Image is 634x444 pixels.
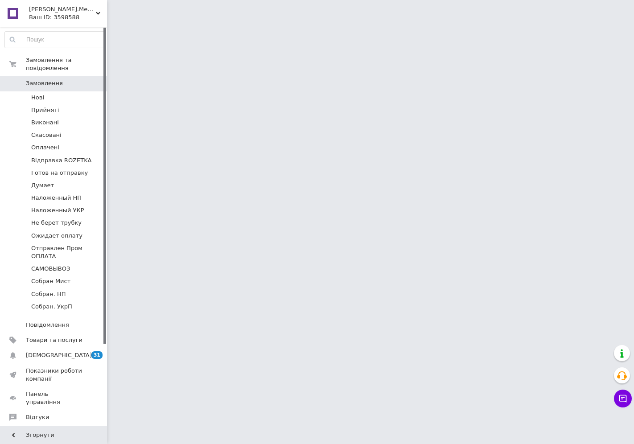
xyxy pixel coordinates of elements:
span: [DEMOGRAPHIC_DATA] [26,351,92,359]
span: Прийняті [31,106,59,114]
span: Відгуки [26,413,49,421]
span: Думает [31,181,54,189]
span: Відправка ROZETKA [31,156,91,164]
span: Оплачені [31,144,59,152]
span: Товари та послуги [26,336,82,344]
span: Наложенный НП [31,194,82,202]
span: САМОВЫВОЗ [31,265,70,273]
span: Виконані [31,119,59,127]
span: Нові [31,94,44,102]
button: Чат з покупцем [614,390,632,407]
span: Собран. НП [31,290,66,298]
span: Не берет трубку [31,219,82,227]
span: Собран. УкрП [31,303,72,311]
span: Скасовані [31,131,62,139]
span: Панель управління [26,390,82,406]
span: Показники роботи компанії [26,367,82,383]
span: Отправлен Пром ОПЛАТА [31,244,104,260]
span: Готов на отправку [31,169,88,177]
span: Viktory.MedSpaBeauty [29,5,96,13]
span: Ожидает оплату [31,232,82,240]
span: Наложенный УКР [31,206,84,214]
span: Собран Мист [31,277,70,285]
input: Пошук [5,32,105,48]
span: Повідомлення [26,321,69,329]
span: Замовлення та повідомлення [26,56,107,72]
div: Ваш ID: 3598588 [29,13,107,21]
span: 31 [91,351,103,359]
span: Замовлення [26,79,63,87]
